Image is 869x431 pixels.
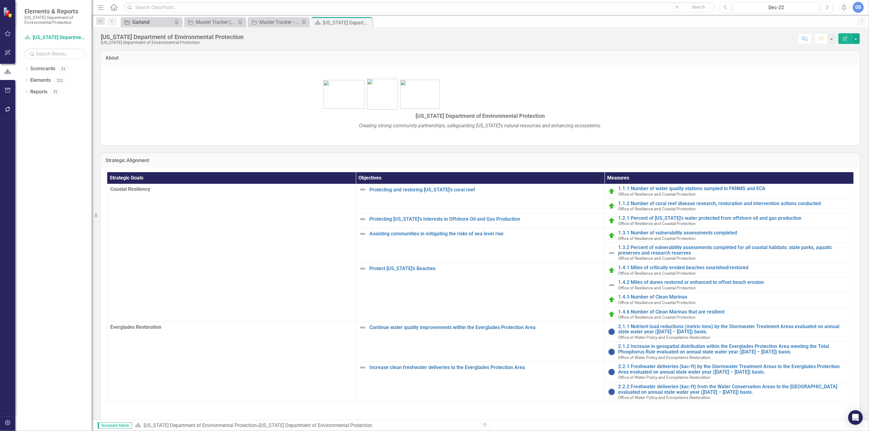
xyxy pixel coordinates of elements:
a: Increase clean freshwater deliveries to the Everglades Protection Area [369,365,601,370]
span: Everglades Restoration [110,324,353,331]
span: Office of Resilience and Coastal Protection [618,271,696,276]
a: 1.2.1 Percent of [US_STATE]'s water protected from offshore oil and gas production [618,215,850,221]
h3: Strategic Alignment [105,158,855,163]
a: 1.4.2 Miles of dunes restored or enhanced to offset beach erosion [618,280,850,285]
img: Not Defined [359,230,366,237]
button: Dec-22 [733,2,820,13]
div: 93 [58,66,68,71]
img: No Information [608,328,615,335]
span: Office of Water Policy and Ecosystems Restoration [618,395,711,400]
span: Office of Resilience and Coastal Protection [618,315,696,320]
a: Master Tracker - Current User [249,18,300,26]
div: [US_STATE] Department of Environmental Protection [101,40,244,45]
div: 39 [50,89,60,95]
span: Office of Water Policy and Ecosystems Restoration [618,375,711,380]
img: On Target [608,311,615,318]
div: » [135,422,476,429]
span: Office of Water Policy and Ecosystems Restoration [618,335,711,340]
a: 2.2.1 Freshwater deliveries (kac-ft) by the Stormwater Treatment Areas to the Everglades Protecti... [618,364,850,375]
div: Master Tracker (External) [196,18,236,26]
input: Search ClearPoint... [124,2,715,13]
a: Continue water quality improvements within the Everglades Protection Area [369,325,601,330]
td: Double-Click to Edit Right Click for Context Menu [356,263,605,322]
img: Not Defined [359,186,366,193]
td: Double-Click to Edit Right Click for Context Menu [605,263,853,277]
a: 1.4.1 Miles of critically eroded beaches nourished/restored [618,265,850,270]
span: Office of Resilience and Coastal Protection [618,192,696,197]
a: [US_STATE] Department of Environmental Protection [144,422,257,428]
img: No Information [608,348,615,356]
td: Double-Click to Edit Right Click for Context Menu [605,342,853,362]
td: Double-Click to Edit Right Click for Context Menu [605,184,853,199]
img: Not Defined [359,215,366,223]
div: [US_STATE] Department of Environmental Protection [259,422,372,428]
div: [US_STATE] Department of Environmental Protection [101,34,244,40]
img: bird1.png [400,80,440,109]
a: Master Tracker (External) [186,18,236,26]
img: Not Defined [359,265,366,272]
td: Double-Click to Edit Right Click for Context Menu [605,278,853,292]
small: [US_STATE] Department of Environmental Protection [24,15,86,25]
div: [US_STATE] Department of Environmental Protection [323,19,371,27]
div: 225 [54,78,66,83]
td: Double-Click to Edit [107,322,356,402]
td: Double-Click to Edit Right Click for Context Menu [356,322,605,362]
span: Office of Resilience and Coastal Protection [618,236,696,241]
td: Double-Click to Edit Right Click for Context Menu [605,382,853,402]
span: Office of Resilience and Coastal Protection [618,285,696,290]
a: 1.4.5 Number of Clean Marinas [618,294,850,300]
img: No Information [608,388,615,396]
img: FL-DEP-LOGO-color-sam%20v4.jpg [367,79,398,110]
span: Elements & Reports [24,8,86,15]
span: Search [692,5,705,9]
a: 2.1.1 Nutrient load reductions (metric tons) by the Stormwater Treatment Areas evaluated on annua... [618,324,850,335]
td: Double-Click to Edit Right Click for Context Menu [605,213,853,228]
span: Office of Resilience and Coastal Protection [618,221,696,226]
img: Not Defined [359,364,366,371]
td: Double-Click to Edit Right Click for Context Menu [605,307,853,322]
img: On Target [608,232,615,239]
a: 2.2.2 Freshwater deliveries (kac-ft) from the Water Conservation Areas to the [GEOGRAPHIC_DATA] e... [618,384,850,395]
td: Double-Click to Edit [107,184,356,322]
td: Double-Click to Edit Right Click for Context Menu [605,322,853,342]
td: Double-Click to Edit Right Click for Context Menu [605,292,853,307]
a: 1.3.2 Percent of vulnerability assessments completed for all coastal habitats: state parks, aquat... [618,245,850,255]
em: Creating strong community partnerships, safeguarding [US_STATE]'s natural resources and enhancing... [359,123,602,129]
input: Search Below... [24,49,86,59]
a: [US_STATE] Department of Environmental Protection [24,34,86,41]
a: 1.1.2 Number of coral reef disease research, restoration and intervention actions conducted [618,201,850,206]
a: Elements [30,77,51,84]
a: Scorecards [30,65,55,72]
span: Office of Water Policy and Ecosystems Restoration [618,355,711,360]
td: Double-Click to Edit Right Click for Context Menu [356,213,605,228]
img: On Target [608,202,615,210]
span: Office of Resilience and Coastal Protection [618,206,696,211]
img: bhsp1.png [323,80,365,109]
a: Reports [30,89,47,96]
td: Double-Click to Edit Right Click for Context Menu [356,362,605,402]
button: Search [683,3,714,12]
div: Dec-22 [735,4,818,11]
button: GS [853,2,864,13]
img: Not Defined [608,249,615,257]
img: ClearPoint Strategy [3,7,14,18]
span: Office of Resilience and Coastal Protection [618,256,696,261]
a: 1.4.6 Number of Clean Marinas that are resilient [618,309,850,315]
td: Double-Click to Edit Right Click for Context Menu [605,199,853,213]
h3: About [105,55,855,61]
a: Garland [122,18,173,26]
img: On Target [608,267,615,274]
td: Double-Click to Edit Right Click for Context Menu [605,362,853,382]
div: Garland [132,18,173,26]
a: 1.1.1 Number of water quality stations sampled in FKNMS and ECA [618,186,850,191]
td: Double-Click to Edit Right Click for Context Menu [605,243,853,263]
span: Coastal Resiliency [110,186,353,193]
img: On Target [608,188,615,195]
a: Assisting communities in mitigating the risks of sea level rise [369,231,601,237]
span: [US_STATE] Department of Environmental Protection [416,113,545,119]
img: Not Defined [359,324,366,331]
td: Double-Click to Edit Right Click for Context Menu [605,228,853,243]
img: No Information [608,368,615,376]
img: On Target [608,296,615,303]
td: Double-Click to Edit Right Click for Context Menu [356,184,605,213]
